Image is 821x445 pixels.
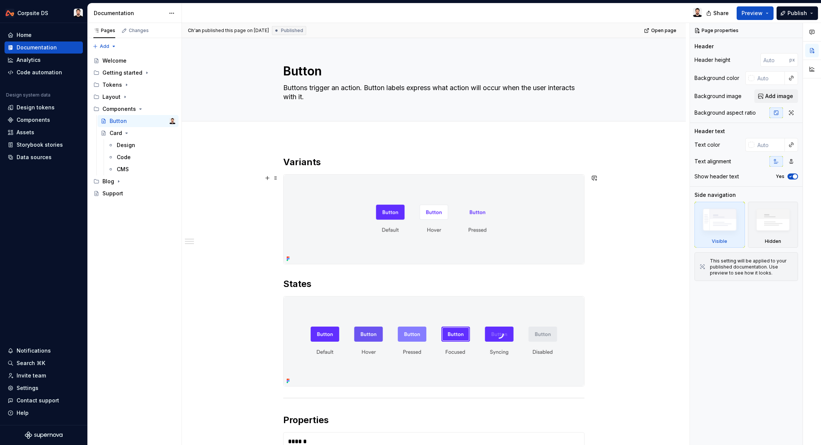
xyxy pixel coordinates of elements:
h2: Properties [283,414,584,426]
span: Add [100,43,109,49]
a: Settings [5,382,83,394]
div: Documentation [17,44,57,51]
div: Tokens [90,79,179,91]
div: Blog [90,175,179,187]
textarea: Button [282,62,583,80]
a: Code [105,151,179,163]
div: This setting will be applied to your published documentation. Use preview to see how it looks. [710,258,793,276]
button: Preview [737,6,774,20]
a: Assets [5,126,83,138]
div: Visible [712,238,727,244]
span: Publish [787,9,807,17]
h2: Variants [283,156,584,168]
button: Share [702,6,734,20]
a: Invite team [5,370,83,382]
button: Corpsite DSCh'an [2,5,86,21]
div: Pages [93,28,115,34]
div: Design [117,141,135,149]
div: Code automation [17,69,62,76]
div: Support [102,190,123,197]
div: Storybook stories [17,141,63,149]
a: Data sources [5,151,83,163]
div: Corpsite DS [17,9,48,17]
div: Components [102,105,136,113]
img: Ch'an [169,118,175,124]
span: Preview [742,9,763,17]
a: ButtonCh'an [98,115,179,127]
img: Ch'an [693,8,702,17]
span: Share [713,9,729,17]
div: Home [17,31,32,39]
div: Visible [694,202,745,248]
img: 3e633d5c-eb2b-4ead-b87c-c8f9dca6ab10.png [284,175,584,264]
button: Add image [754,89,798,103]
h2: States [283,278,584,290]
div: Hidden [765,238,781,244]
p: px [789,57,795,63]
div: Notifications [17,347,51,354]
a: Code automation [5,66,83,78]
a: CMS [105,163,179,175]
a: Design [105,139,179,151]
span: Add image [765,92,793,100]
a: Analytics [5,54,83,66]
a: Open page [642,25,680,36]
svg: Supernova Logo [25,431,63,439]
div: Code [117,153,131,161]
div: Page tree [90,55,179,199]
span: Published [281,28,303,34]
div: Getting started [90,67,179,79]
span: Ch'an [188,28,201,34]
button: Publish [777,6,818,20]
div: Background color [694,74,739,82]
div: Getting started [102,69,142,77]
div: Card [110,129,122,137]
img: 1f9047fa-52a0-4ed4-bd5f-e81df9a38589.png [284,296,584,386]
button: Contact support [5,394,83,407]
div: Side navigation [694,191,736,199]
div: Contact support [17,397,59,404]
div: Header text [694,127,725,135]
a: Welcome [90,55,179,67]
div: Welcome [102,57,127,64]
button: Help [5,407,83,419]
button: Search ⌘K [5,357,83,369]
div: published this page on [DATE] [202,28,269,34]
div: Layout [102,93,121,101]
span: Open page [651,28,676,34]
div: Assets [17,129,34,136]
a: Design tokens [5,101,83,114]
div: Search ⌘K [17,359,45,367]
div: Layout [90,91,179,103]
textarea: Buttons trigger an action. Button labels express what action will occur when the user interacts w... [282,82,583,103]
div: Show header text [694,173,739,180]
label: Yes [776,173,784,180]
div: Header [694,43,714,50]
div: Background aspect ratio [694,109,756,117]
img: Ch'an [74,9,83,18]
div: Design system data [6,92,50,98]
div: Header height [694,56,730,64]
img: 0733df7c-e17f-4421-95a9-ced236ef1ff0.png [5,9,14,18]
a: Components [5,114,83,126]
a: Card [98,127,179,139]
a: Home [5,29,83,41]
div: Button [110,117,127,125]
div: Blog [102,178,114,185]
div: Text alignment [694,158,731,165]
div: Tokens [102,81,122,89]
div: Hidden [748,202,798,248]
div: Background image [694,92,742,100]
div: Components [90,103,179,115]
a: Documentation [5,41,83,54]
a: Storybook stories [5,139,83,151]
input: Auto [754,71,785,85]
div: Data sources [17,153,52,161]
div: Settings [17,384,38,392]
div: Analytics [17,56,41,64]
input: Auto [760,53,789,67]
div: Text color [694,141,720,149]
div: Components [17,116,50,124]
input: Auto [754,138,785,152]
